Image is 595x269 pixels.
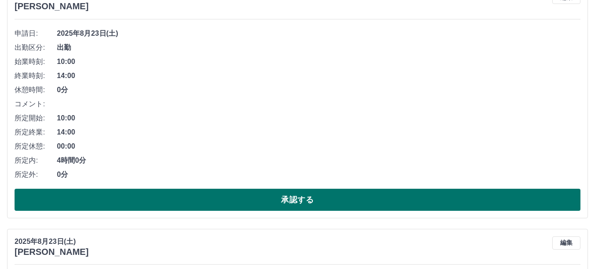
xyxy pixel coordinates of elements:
span: 所定休憩: [15,141,57,152]
button: 編集 [552,236,580,250]
span: 出勤区分: [15,42,57,53]
span: 終業時刻: [15,71,57,81]
span: 0分 [57,169,580,180]
span: 所定内: [15,155,57,166]
span: 始業時刻: [15,56,57,67]
h3: [PERSON_NAME] [15,247,89,257]
span: 10:00 [57,113,580,123]
p: 2025年8月23日(土) [15,236,89,247]
span: 所定外: [15,169,57,180]
span: 所定終業: [15,127,57,138]
span: 14:00 [57,127,580,138]
h3: [PERSON_NAME] [15,1,89,11]
span: 休憩時間: [15,85,57,95]
span: 所定開始: [15,113,57,123]
span: 0分 [57,85,580,95]
span: 申請日: [15,28,57,39]
span: 10:00 [57,56,580,67]
span: 2025年8月23日(土) [57,28,580,39]
span: コメント: [15,99,57,109]
span: 4時間0分 [57,155,580,166]
span: 14:00 [57,71,580,81]
span: 00:00 [57,141,580,152]
span: 出勤 [57,42,580,53]
button: 承認する [15,189,580,211]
